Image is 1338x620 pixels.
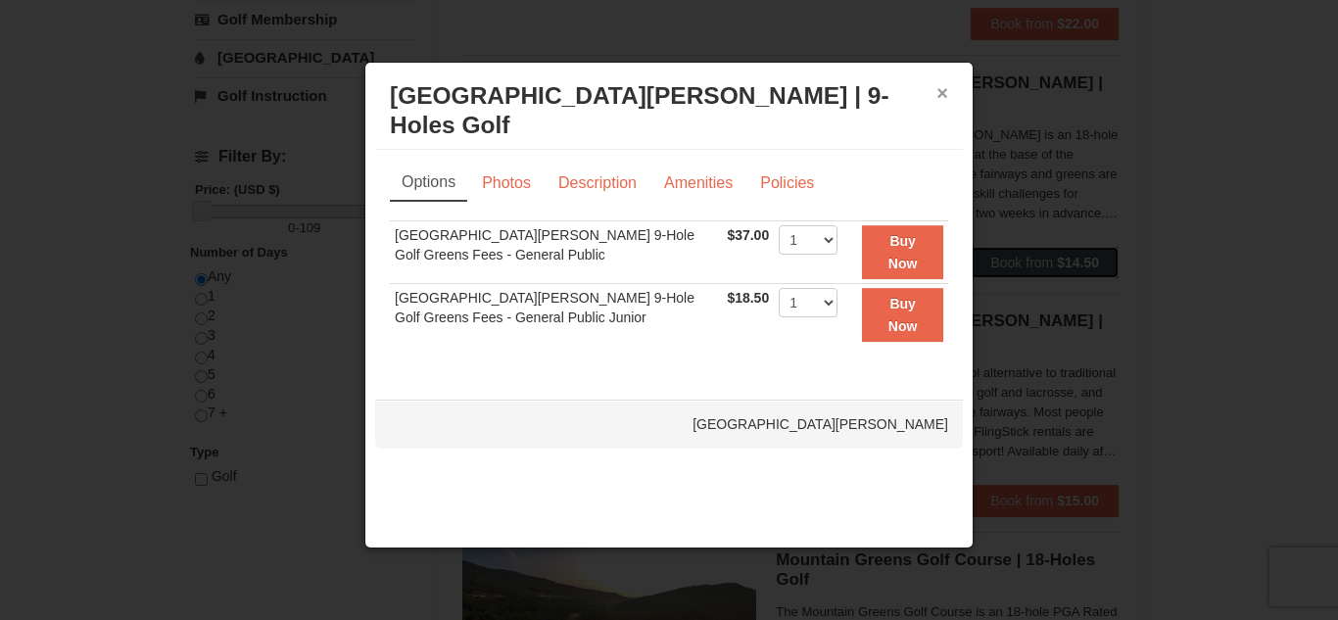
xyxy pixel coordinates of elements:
[390,221,722,284] td: [GEOGRAPHIC_DATA][PERSON_NAME] 9-Hole Golf Greens Fees - General Public
[862,288,943,342] button: Buy Now
[727,290,769,306] span: $18.50
[390,284,722,346] td: [GEOGRAPHIC_DATA][PERSON_NAME] 9-Hole Golf Greens Fees - General Public Junior
[546,165,649,202] a: Description
[390,165,467,202] a: Options
[862,225,943,279] button: Buy Now
[390,81,948,140] h3: [GEOGRAPHIC_DATA][PERSON_NAME] | 9-Holes Golf
[375,400,963,449] div: [GEOGRAPHIC_DATA][PERSON_NAME]
[651,165,745,202] a: Amenities
[727,227,769,243] span: $37.00
[888,233,918,270] strong: Buy Now
[747,165,827,202] a: Policies
[888,296,918,333] strong: Buy Now
[936,83,948,103] button: ×
[469,165,544,202] a: Photos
